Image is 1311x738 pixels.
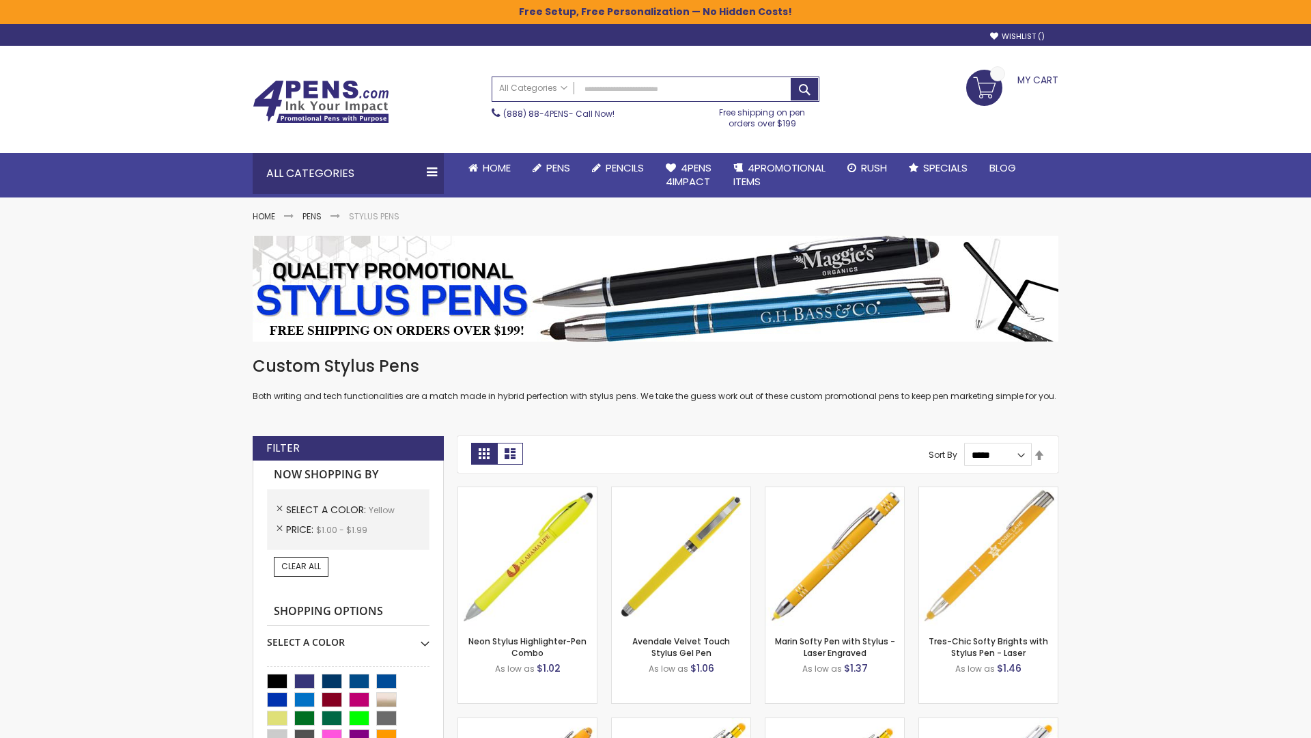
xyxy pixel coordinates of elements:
[281,560,321,572] span: Clear All
[458,487,597,626] img: Neon Stylus Highlighter-Pen Combo-Yellow
[666,161,711,189] span: 4Pens 4impact
[274,557,328,576] a: Clear All
[722,153,836,197] a: 4PROMOTIONALITEMS
[253,355,1058,377] h1: Custom Stylus Pens
[836,153,898,183] a: Rush
[612,487,750,626] img: Avendale Velvet Touch Stylus Gel Pen-Yellow
[632,635,730,658] a: Avendale Velvet Touch Stylus Gel Pen
[775,635,895,658] a: Marin Softy Pen with Stylus - Laser Engraved
[471,443,497,465] strong: Grid
[253,80,389,124] img: 4Pens Custom Pens and Promotional Products
[898,153,978,183] a: Specials
[649,663,688,674] span: As low as
[989,161,1016,175] span: Blog
[705,102,820,129] div: Free shipping on pen orders over $199
[997,661,1021,675] span: $1.46
[733,161,826,189] span: 4PROMOTIONAL ITEMS
[929,449,957,461] label: Sort By
[919,487,1058,498] a: Tres-Chic Softy Brights with Stylus Pen - Laser-Yellow
[955,663,995,674] span: As low as
[929,635,1048,658] a: Tres-Chic Softy Brights with Stylus Pen - Laser
[492,77,574,100] a: All Categories
[267,597,429,627] strong: Shopping Options
[266,441,300,456] strong: Filter
[503,108,615,120] span: - Call Now!
[458,487,597,498] a: Neon Stylus Highlighter-Pen Combo-Yellow
[537,661,561,675] span: $1.02
[286,523,316,536] span: Price
[349,210,399,222] strong: Stylus Pens
[458,717,597,729] a: Ellipse Softy Brights with Stylus Pen - Laser-Yellow
[655,153,722,197] a: 4Pens4impact
[765,717,904,729] a: Phoenix Softy Brights Gel with Stylus Pen - Laser-Yellow
[267,626,429,649] div: Select A Color
[990,31,1045,42] a: Wishlist
[267,461,429,489] strong: Now Shopping by
[919,487,1058,626] img: Tres-Chic Softy Brights with Stylus Pen - Laser-Yellow
[978,153,1027,183] a: Blog
[612,487,750,498] a: Avendale Velvet Touch Stylus Gel Pen-Yellow
[499,83,567,94] span: All Categories
[765,487,904,498] a: Marin Softy Pen with Stylus - Laser Engraved-Yellow
[286,503,369,517] span: Select A Color
[483,161,511,175] span: Home
[919,717,1058,729] a: Tres-Chic Softy with Stylus Top Pen - ColorJet-Yellow
[546,161,570,175] span: Pens
[316,524,367,536] span: $1.00 - $1.99
[495,663,535,674] span: As low as
[253,153,444,194] div: All Categories
[765,487,904,626] img: Marin Softy Pen with Stylus - Laser Engraved-Yellow
[253,355,1058,402] div: Both writing and tech functionalities are a match made in hybrid perfection with stylus pens. We ...
[457,153,522,183] a: Home
[581,153,655,183] a: Pencils
[844,661,868,675] span: $1.37
[369,504,395,516] span: Yellow
[522,153,581,183] a: Pens
[690,661,714,675] span: $1.06
[606,161,644,175] span: Pencils
[923,161,968,175] span: Specials
[468,635,587,658] a: Neon Stylus Highlighter-Pen Combo
[612,717,750,729] a: Phoenix Softy Brights with Stylus Pen - Laser-Yellow
[861,161,887,175] span: Rush
[503,108,569,120] a: (888) 88-4PENS
[253,236,1058,342] img: Stylus Pens
[253,210,275,222] a: Home
[802,663,842,674] span: As low as
[302,210,322,222] a: Pens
